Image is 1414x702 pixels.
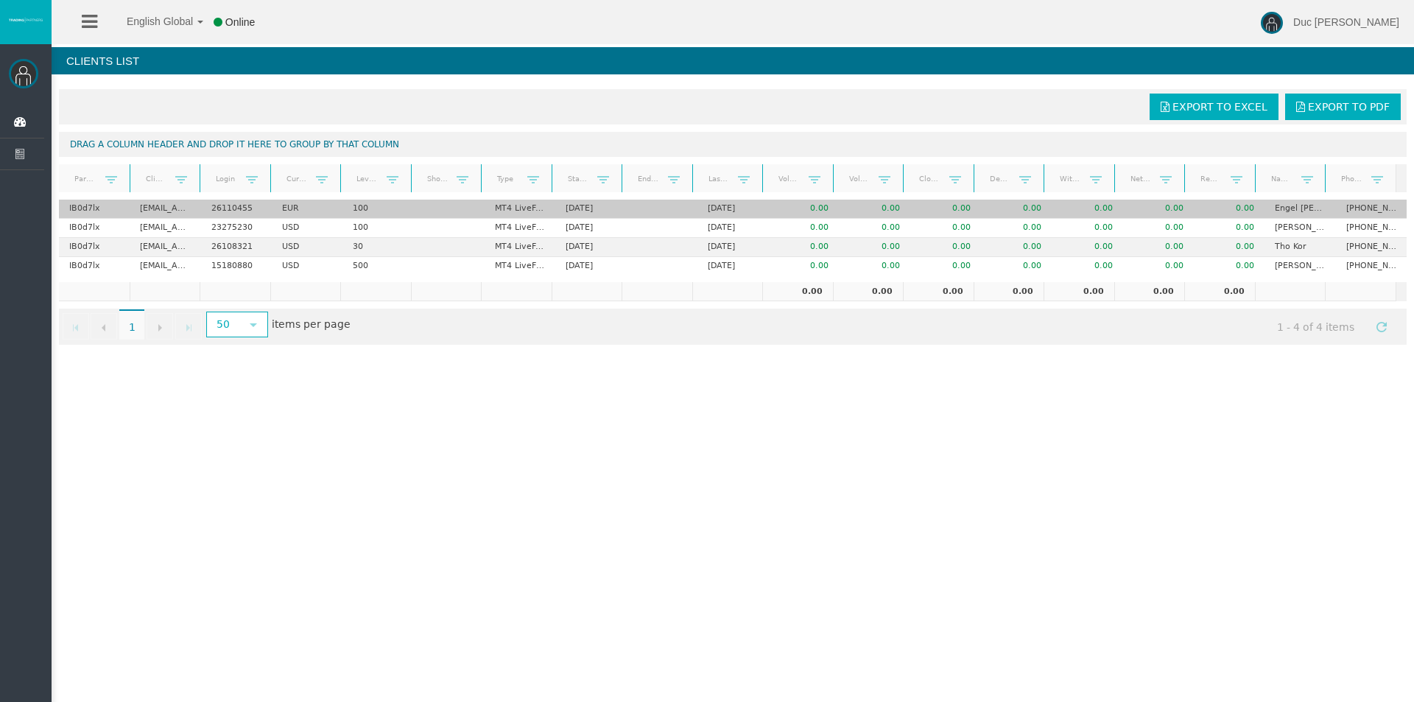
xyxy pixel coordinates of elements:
img: user-image [1261,12,1283,34]
span: Go to the next page [154,322,166,334]
td: [DATE] [697,219,768,238]
td: 15180880 [201,257,272,275]
a: Client [136,169,175,189]
td: IB0d7lx [59,238,130,257]
td: 0.00 [1052,238,1122,257]
td: IB0d7lx [59,257,130,275]
td: USD [272,257,342,275]
span: items per page [203,313,351,337]
td: 0.00 [762,282,833,301]
td: 0.00 [910,219,981,238]
td: 0.00 [768,238,839,257]
td: 0.00 [1052,257,1122,275]
td: IB0d7lx [59,200,130,219]
a: Last trade date [699,169,738,189]
td: [DATE] [555,238,626,257]
td: 26110455 [201,200,272,219]
td: USD [272,238,342,257]
td: 0.00 [768,219,839,238]
td: [EMAIL_ADDRESS][DOMAIN_NAME] [130,219,200,238]
td: 0.00 [768,257,839,275]
td: [PHONE_NUMBER] [1336,257,1407,275]
td: 0.00 [1184,282,1255,301]
td: [PERSON_NAME] [PERSON_NAME] Caparros Gomez [1264,257,1335,275]
span: Export to Excel [1172,101,1267,113]
td: 0.00 [1194,257,1264,275]
span: Export to PDF [1308,101,1390,113]
a: Go to the first page [63,313,89,340]
td: 0.00 [910,257,981,275]
td: [DATE] [697,238,768,257]
td: 0.00 [903,282,974,301]
a: Volume [770,169,809,189]
span: English Global [108,15,193,27]
a: Export to Excel [1150,94,1278,120]
a: Withdrawals [1051,169,1090,189]
td: 0.00 [974,282,1044,301]
a: Partner code [65,169,105,189]
td: 0.00 [1114,282,1185,301]
a: Net deposits [1121,169,1160,189]
img: logo.svg [7,17,44,23]
span: 1 - 4 of 4 items [1264,313,1368,340]
td: MT4 LiveFloatingSpreadAccount [485,219,555,238]
td: 0.00 [981,257,1052,275]
td: 0.00 [768,200,839,219]
td: [DATE] [555,219,626,238]
td: 0.00 [839,200,910,219]
td: Engel [PERSON_NAME] [1264,200,1335,219]
td: [DATE] [555,257,626,275]
td: MT4 LiveFixedSpreadAccount [485,200,555,219]
h4: Clients List [52,47,1414,74]
div: Drag a column header and drop it here to group by that column [59,132,1407,157]
td: 0.00 [1052,200,1122,219]
a: Go to the next page [147,313,173,340]
td: IB0d7lx [59,219,130,238]
td: 0.00 [1123,257,1194,275]
td: [PHONE_NUMBER] [1336,200,1407,219]
td: [PHONE_NUMBER] [1336,219,1407,238]
a: Volume lots [840,169,879,189]
td: 0.00 [1123,200,1194,219]
span: Refresh [1376,321,1387,333]
td: 0.00 [1123,219,1194,238]
a: Go to the previous page [91,313,117,340]
td: 30 [342,238,413,257]
span: select [247,319,259,331]
td: 23275230 [201,219,272,238]
td: Tho Kor [1264,238,1335,257]
td: 0.00 [833,282,904,301]
td: [DATE] [555,200,626,219]
span: 1 [119,309,144,340]
a: Closed PNL [910,169,949,189]
a: End Date [629,169,668,189]
td: 0.00 [981,200,1052,219]
td: [DATE] [697,200,768,219]
a: Deposits [980,169,1019,189]
td: 0.00 [1194,200,1264,219]
span: Online [225,16,255,28]
td: 500 [342,257,413,275]
td: [EMAIL_ADDRESS][DOMAIN_NAME] [130,200,200,219]
td: USD [272,219,342,238]
td: [PHONE_NUMBER] [1336,238,1407,257]
td: 0.00 [910,200,981,219]
td: MT4 LiveFixedSpreadAccount [485,238,555,257]
td: [EMAIL_ADDRESS][DOMAIN_NAME] [130,257,200,275]
td: 0.00 [1194,238,1264,257]
a: Currency [277,169,316,189]
span: Go to the previous page [98,322,110,334]
td: 0.00 [1044,282,1114,301]
span: Go to the first page [70,322,82,334]
a: Type [488,169,527,189]
td: EUR [272,200,342,219]
td: 0.00 [981,219,1052,238]
a: Export to PDF [1285,94,1401,120]
td: 100 [342,200,413,219]
a: Leverage [347,169,386,189]
td: 0.00 [839,257,910,275]
a: Phone [1332,169,1372,189]
span: 50 [208,313,239,336]
td: 0.00 [981,238,1052,257]
td: [PERSON_NAME] [1264,219,1335,238]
